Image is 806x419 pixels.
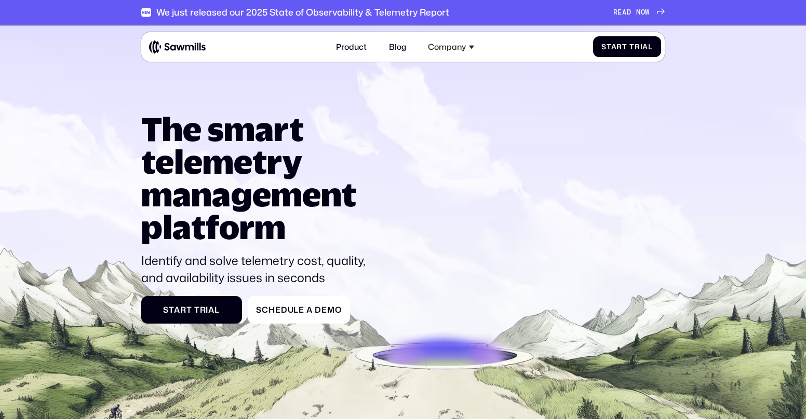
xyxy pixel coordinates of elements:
div: Start Trial [601,43,653,51]
a: Start Trial [593,37,661,58]
div: Schedule a Demo [256,305,342,315]
div: READ NOW [613,8,650,17]
a: Schedule a Demo [248,296,350,324]
a: Product [330,36,373,58]
a: Start Trial [141,296,242,324]
div: We just released our 2025 State of Observability & Telemetry Report [156,7,449,18]
h1: The smart telemetry management platform [141,113,375,243]
a: READ NOW [613,8,665,17]
a: Blog [383,36,412,58]
div: Start Trial [149,305,234,315]
div: Company [428,42,466,52]
p: Identify and solve telemetry cost, quality, and availability issues in seconds [141,252,375,286]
